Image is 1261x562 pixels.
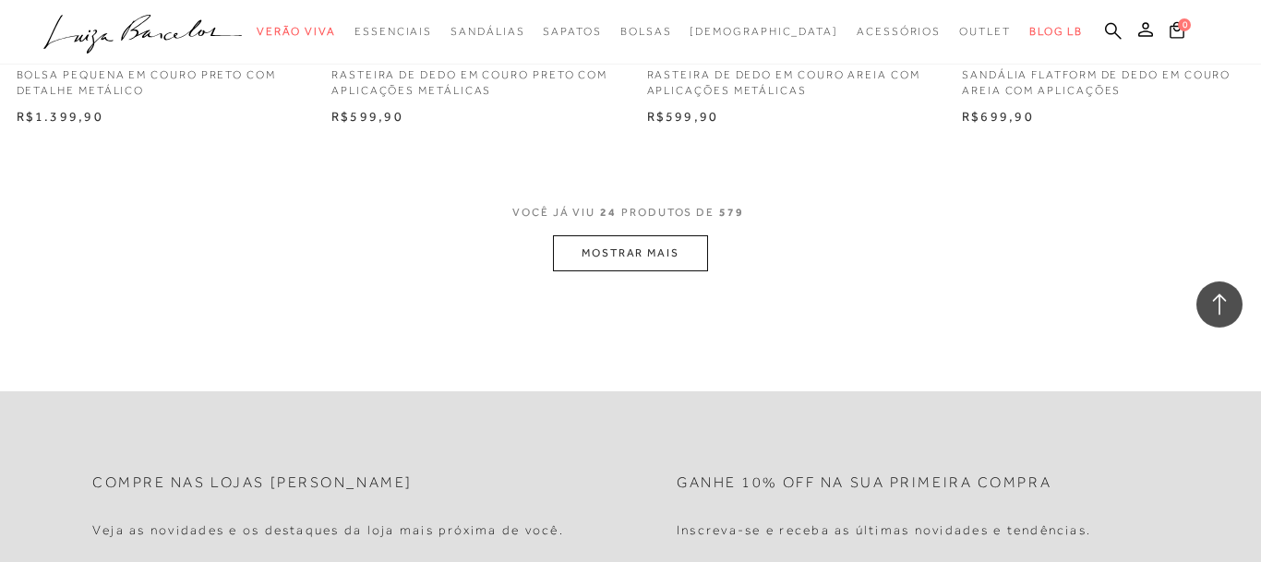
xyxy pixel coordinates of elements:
span: BLOG LB [1029,25,1083,38]
span: 579 [719,206,744,219]
span: 0 [1178,18,1191,31]
span: R$599,90 [647,109,719,124]
span: Sandálias [450,25,524,38]
h2: Compre nas lojas [PERSON_NAME] [92,474,413,492]
span: Bolsas [620,25,672,38]
a: noSubCategoriesText [620,15,672,49]
span: R$1.399,90 [17,109,103,124]
a: RASTEIRA DE DEDO EM COURO PRETO COM APLICAÇÕES METÁLICAS [318,56,629,99]
span: Outlet [959,25,1011,38]
button: MOSTRAR MAIS [553,235,708,271]
span: Acessórios [857,25,941,38]
a: noSubCategoriesText [690,15,838,49]
a: RASTEIRA DE DEDO EM COURO AREIA COM APLICAÇÕES METÁLICAS [633,56,944,99]
a: noSubCategoriesText [959,15,1011,49]
a: noSubCategoriesText [543,15,601,49]
h4: Inscreva-se e receba as últimas novidades e tendências. [677,522,1091,538]
span: Sapatos [543,25,601,38]
span: R$699,90 [962,109,1034,124]
a: BOLSA PEQUENA EM COURO PRETO COM DETALHE METÁLICO [3,56,314,99]
a: noSubCategoriesText [450,15,524,49]
a: SANDÁLIA FLATFORM DE DEDO EM COURO AREIA COM APLICAÇÕES [948,56,1259,99]
span: Verão Viva [257,25,336,38]
span: [DEMOGRAPHIC_DATA] [690,25,838,38]
button: 0 [1164,20,1190,45]
span: 24 [600,206,617,219]
span: VOCÊ JÁ VIU PRODUTOS DE [512,206,749,219]
a: BLOG LB [1029,15,1083,49]
span: R$599,90 [331,109,403,124]
h2: Ganhe 10% off na sua primeira compra [677,474,1051,492]
span: Essenciais [354,25,432,38]
a: noSubCategoriesText [857,15,941,49]
a: noSubCategoriesText [354,15,432,49]
h4: Veja as novidades e os destaques da loja mais próxima de você. [92,522,564,538]
a: noSubCategoriesText [257,15,336,49]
